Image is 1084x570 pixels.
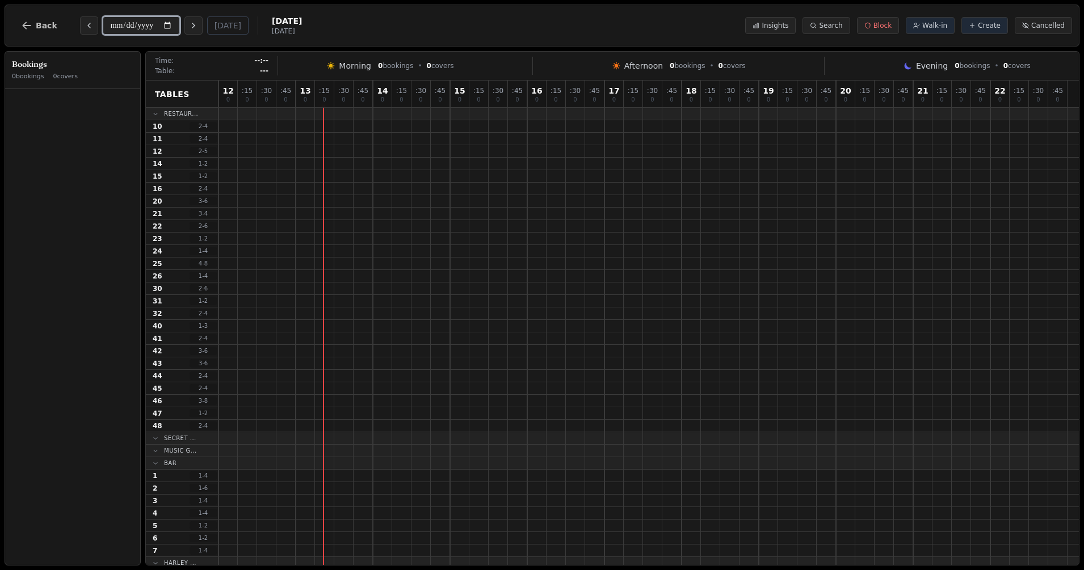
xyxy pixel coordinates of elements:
[190,247,217,255] span: 1 - 4
[477,97,480,103] span: 0
[12,72,44,82] span: 0 bookings
[164,446,197,455] span: Music G...
[608,87,619,95] span: 17
[12,12,66,39] button: Back
[719,62,723,70] span: 0
[153,122,162,131] span: 10
[427,62,431,70] span: 0
[819,21,842,30] span: Search
[153,396,162,406] span: 46
[153,222,162,231] span: 22
[190,384,217,392] span: 2 - 4
[1014,87,1024,94] span: : 15
[261,87,272,94] span: : 30
[245,97,249,103] span: 0
[961,17,1008,34] button: Create
[190,484,217,492] span: 1 - 6
[998,97,1002,103] span: 0
[254,56,268,65] span: --:--
[745,17,796,34] button: Insights
[190,359,217,368] span: 3 - 6
[1003,62,1008,70] span: 0
[153,509,157,518] span: 4
[155,88,190,100] span: Tables
[724,87,735,94] span: : 30
[1033,87,1044,94] span: : 30
[857,17,899,34] button: Block
[940,97,943,103] span: 0
[801,87,812,94] span: : 30
[803,17,850,34] button: Search
[164,109,198,118] span: Restaur...
[153,347,162,356] span: 42
[322,97,326,103] span: 0
[153,409,162,418] span: 47
[190,322,217,330] span: 1 - 3
[153,197,162,206] span: 20
[153,322,162,331] span: 40
[419,97,422,103] span: 0
[589,87,600,94] span: : 45
[916,60,948,71] span: Evening
[12,58,133,70] h3: Bookings
[272,15,302,27] span: [DATE]
[901,97,905,103] span: 0
[994,87,1005,95] span: 22
[628,87,638,94] span: : 15
[512,87,523,94] span: : 45
[190,371,217,380] span: 2 - 4
[153,359,162,368] span: 43
[226,97,230,103] span: 0
[1003,61,1031,70] span: covers
[863,97,866,103] span: 0
[190,172,217,180] span: 1 - 2
[493,87,503,94] span: : 30
[782,87,793,94] span: : 15
[686,87,696,95] span: 18
[650,97,654,103] span: 0
[879,87,889,94] span: : 30
[921,97,925,103] span: 0
[805,97,808,103] span: 0
[338,87,349,94] span: : 30
[164,434,196,442] span: Secret ...
[319,87,330,94] span: : 15
[153,159,162,168] span: 14
[190,471,217,480] span: 1 - 4
[454,87,465,95] span: 15
[153,484,157,493] span: 2
[153,272,162,281] span: 26
[955,62,959,70] span: 0
[882,97,885,103] span: 0
[435,87,446,94] span: : 45
[153,234,162,243] span: 23
[415,87,426,94] span: : 30
[190,222,217,230] span: 2 - 6
[190,197,217,205] span: 3 - 6
[959,97,963,103] span: 0
[710,61,714,70] span: •
[719,61,746,70] span: covers
[515,97,519,103] span: 0
[978,97,982,103] span: 0
[155,56,174,65] span: Time:
[164,459,177,467] span: Bar
[190,272,217,280] span: 1 - 4
[396,87,407,94] span: : 15
[631,97,635,103] span: 0
[873,21,892,30] span: Block
[1017,97,1020,103] span: 0
[824,97,827,103] span: 0
[473,87,484,94] span: : 15
[728,97,731,103] span: 0
[153,546,157,555] span: 7
[190,534,217,542] span: 1 - 2
[358,87,368,94] span: : 45
[898,87,909,94] span: : 45
[1052,87,1063,94] span: : 45
[264,97,268,103] span: 0
[458,97,461,103] span: 0
[427,61,454,70] span: covers
[190,347,217,355] span: 3 - 6
[153,384,162,393] span: 45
